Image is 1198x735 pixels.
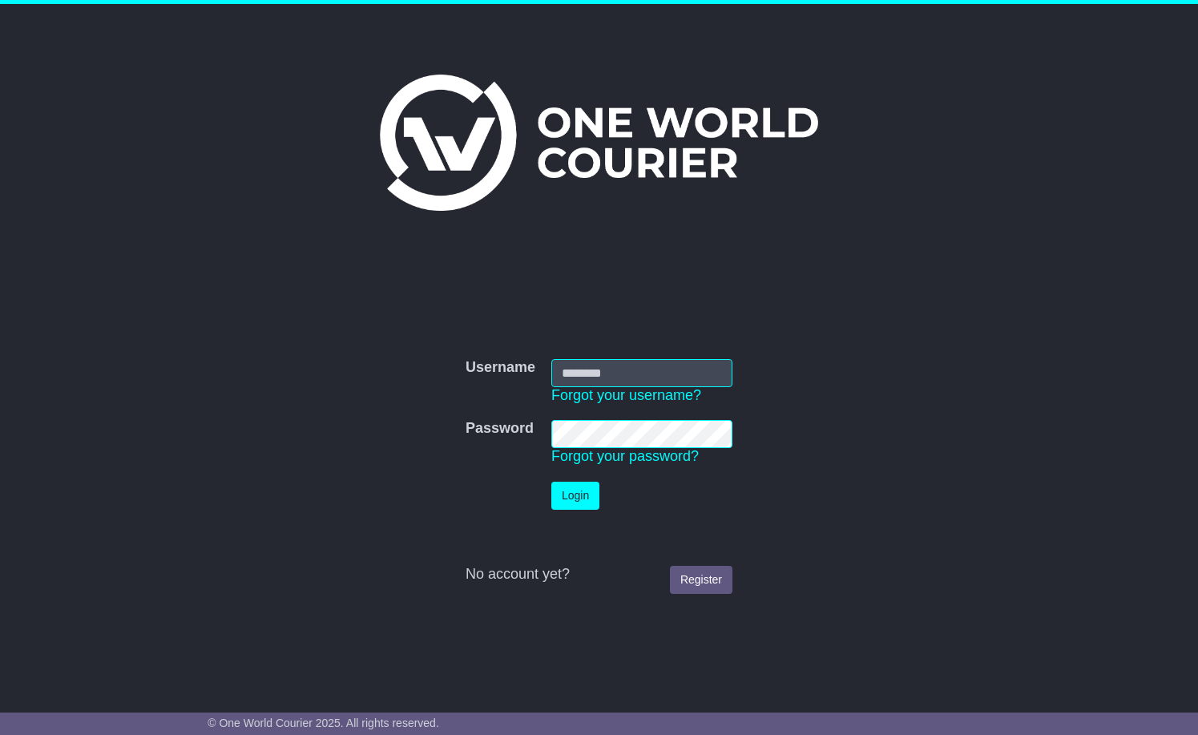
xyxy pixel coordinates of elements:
[551,387,701,403] a: Forgot your username?
[466,359,535,377] label: Username
[208,717,439,729] span: © One World Courier 2025. All rights reserved.
[466,420,534,438] label: Password
[551,448,699,464] a: Forgot your password?
[551,482,599,510] button: Login
[670,566,732,594] a: Register
[466,566,732,584] div: No account yet?
[380,75,817,211] img: One World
